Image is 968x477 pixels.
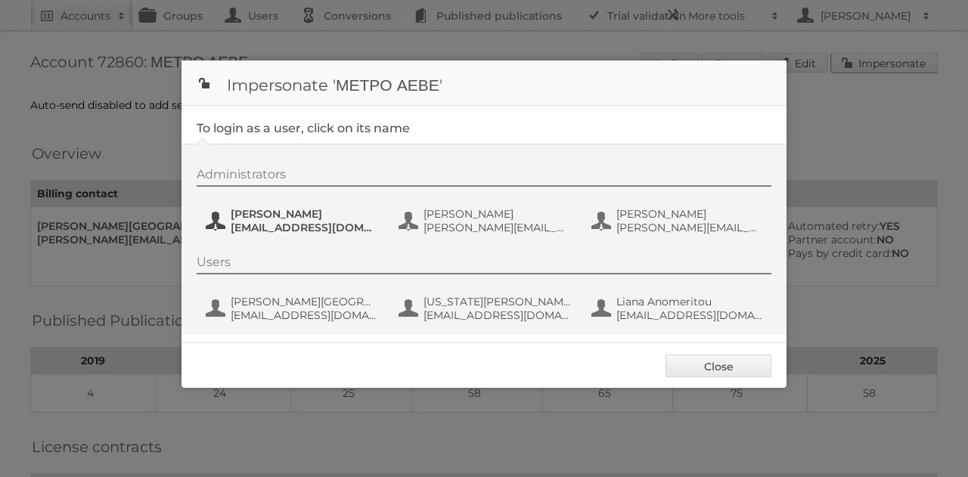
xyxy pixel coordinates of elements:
button: [US_STATE][PERSON_NAME] [EMAIL_ADDRESS][DOMAIN_NAME] [397,293,575,324]
span: Liana Anomeritou [616,295,763,308]
button: [PERSON_NAME][GEOGRAPHIC_DATA] [EMAIL_ADDRESS][DOMAIN_NAME] [204,293,382,324]
legend: To login as a user, click on its name [197,121,410,135]
span: [PERSON_NAME][GEOGRAPHIC_DATA] [231,295,377,308]
span: [EMAIL_ADDRESS][DOMAIN_NAME] [231,308,377,322]
span: [PERSON_NAME][EMAIL_ADDRESS][DOMAIN_NAME] [616,221,763,234]
span: [EMAIL_ADDRESS][DOMAIN_NAME] [231,221,377,234]
span: [US_STATE][PERSON_NAME] [423,295,570,308]
span: [PERSON_NAME] [231,207,377,221]
span: [EMAIL_ADDRESS][DOMAIN_NAME] [616,308,763,322]
h1: Impersonate 'ΜΕΤΡΟ ΑΕΒΕ' [181,60,786,106]
div: Administrators [197,167,771,187]
div: Users [197,255,771,274]
span: [PERSON_NAME][EMAIL_ADDRESS][DOMAIN_NAME] [423,221,570,234]
button: [PERSON_NAME] [EMAIL_ADDRESS][DOMAIN_NAME] [204,206,382,236]
button: [PERSON_NAME] [PERSON_NAME][EMAIL_ADDRESS][DOMAIN_NAME] [397,206,575,236]
span: [EMAIL_ADDRESS][DOMAIN_NAME] [423,308,570,322]
span: [PERSON_NAME] [616,207,763,221]
span: [PERSON_NAME] [423,207,570,221]
button: Liana Anomeritou [EMAIL_ADDRESS][DOMAIN_NAME] [590,293,768,324]
button: [PERSON_NAME] [PERSON_NAME][EMAIL_ADDRESS][DOMAIN_NAME] [590,206,768,236]
a: Close [665,355,771,377]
